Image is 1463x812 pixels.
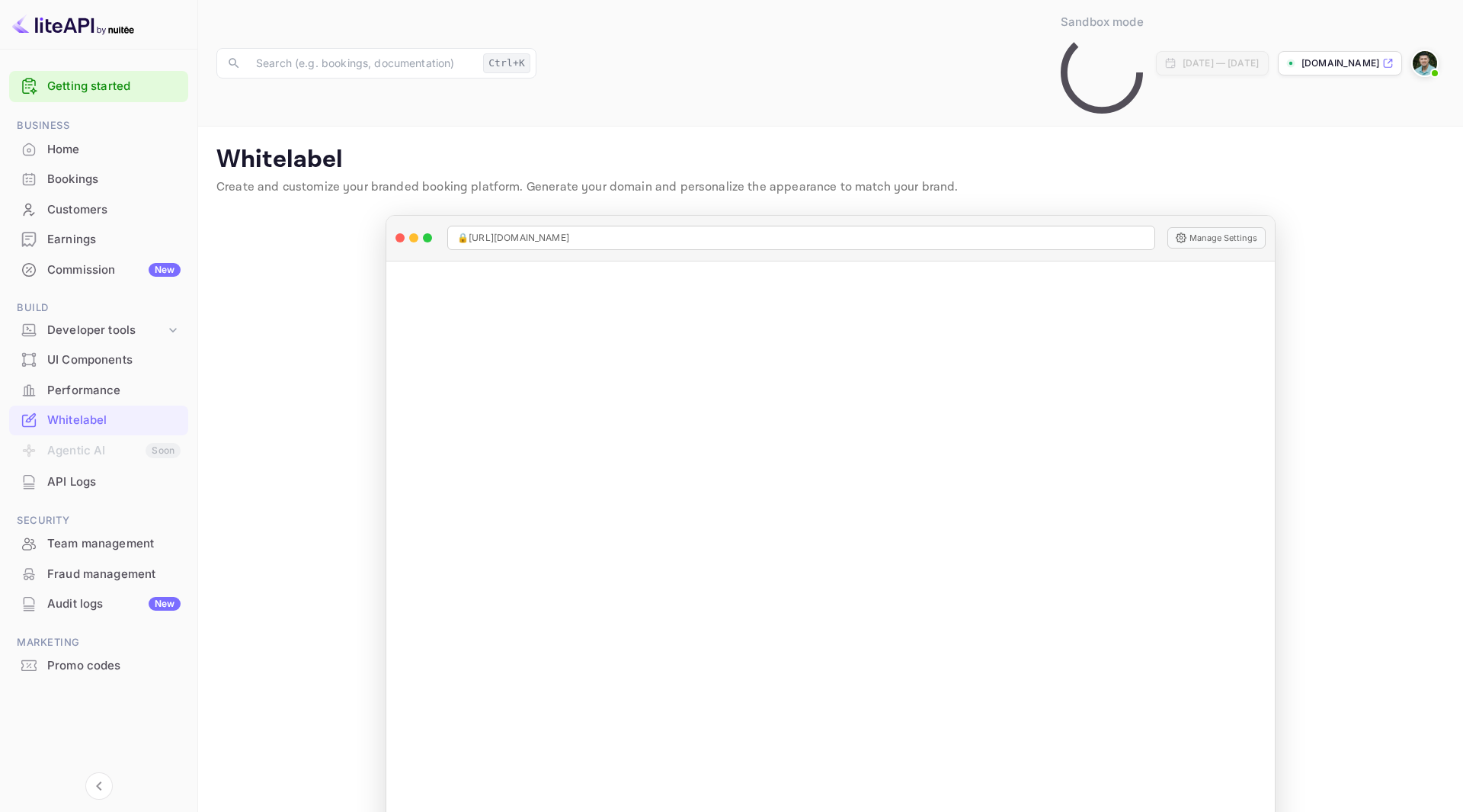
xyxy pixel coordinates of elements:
div: Fraud management [47,566,181,583]
div: Developer tools [47,322,165,339]
span: Security [9,512,188,529]
div: Team management [47,535,181,553]
p: Create and customize your branded booking platform. Generate your domain and personalize the appe... [216,178,1445,197]
div: New [149,263,181,277]
div: API Logs [47,473,181,491]
span: Marketing [9,634,188,651]
div: API Logs [9,467,188,497]
div: Promo codes [47,657,181,675]
a: Earnings [9,225,188,253]
div: Bookings [47,171,181,188]
div: Performance [9,376,188,406]
div: Developer tools [9,317,188,344]
div: Home [47,141,181,159]
a: UI Components [9,345,188,374]
span: Sandbox mode [1061,14,1144,29]
div: Whitelabel [9,406,188,435]
div: Home [9,135,188,165]
div: Customers [47,201,181,219]
div: UI Components [47,351,181,369]
a: Audit logsNew [9,589,188,618]
div: New [149,597,181,611]
a: Fraud management [9,560,188,588]
span: Business [9,117,188,134]
a: Promo codes [9,651,188,679]
input: Search (e.g. bookings, documentation) [247,48,477,79]
p: [DOMAIN_NAME] [1301,56,1379,70]
span: 🔒 [URL][DOMAIN_NAME] [457,231,569,245]
div: Bookings [9,165,188,194]
a: Getting started [47,78,181,95]
img: Jaime Mantilla [1413,51,1437,75]
img: LiteAPI logo [12,12,134,37]
a: Team management [9,529,188,557]
a: Home [9,135,188,163]
a: Bookings [9,165,188,193]
a: Customers [9,195,188,223]
div: Audit logsNew [9,589,188,619]
a: API Logs [9,467,188,496]
div: Commission [47,262,181,279]
div: Fraud management [9,560,188,589]
div: Performance [47,382,181,400]
div: UI Components [9,345,188,375]
div: Ctrl+K [483,53,530,73]
button: Collapse navigation [85,772,113,800]
div: CommissionNew [9,255,188,285]
div: Promo codes [9,651,188,681]
div: Audit logs [47,595,181,613]
a: CommissionNew [9,255,188,284]
div: Whitelabel [47,412,181,429]
span: Build [9,300,188,316]
a: Whitelabel [9,406,188,434]
div: [DATE] — [DATE] [1183,56,1259,70]
div: Earnings [47,231,181,249]
div: Getting started [9,71,188,102]
div: Team management [9,529,188,559]
button: Manage Settings [1167,227,1266,249]
p: Whitelabel [216,145,1445,175]
a: Performance [9,376,188,404]
div: Customers [9,195,188,225]
div: Earnings [9,225,188,255]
